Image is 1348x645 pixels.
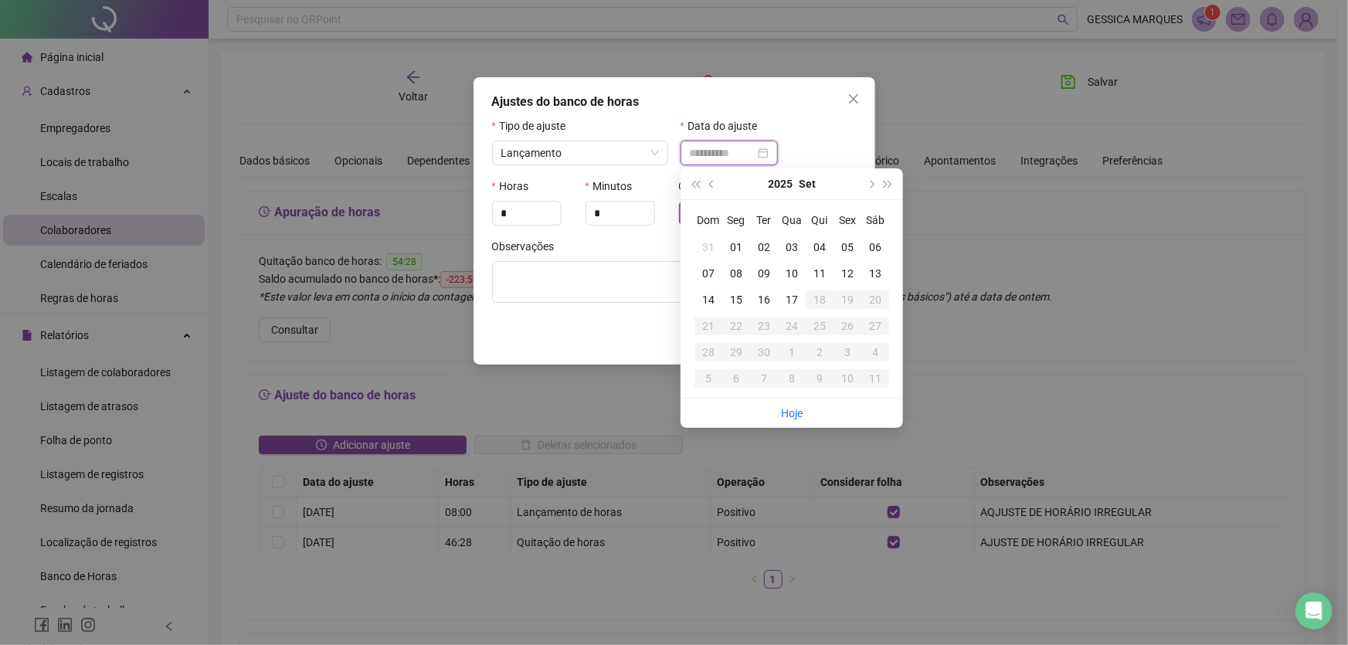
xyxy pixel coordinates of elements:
[861,370,889,387] div: 11
[694,260,722,287] td: 2025-09-07
[750,206,778,234] th: Ter
[861,291,889,308] div: 20
[694,234,722,260] td: 2025-08-31
[834,265,861,282] div: 12
[806,239,834,256] div: 04
[861,234,889,260] td: 2025-09-06
[694,265,722,282] div: 07
[694,313,722,339] td: 2025-09-21
[722,339,750,365] td: 2025-09-29
[834,370,861,387] div: 10
[750,287,778,313] td: 2025-09-16
[492,238,565,255] label: Observações
[861,344,889,361] div: 4
[781,407,803,419] a: Hoje
[861,239,889,256] div: 06
[778,287,806,313] td: 2025-09-17
[768,168,793,199] button: year panel
[722,265,750,282] div: 08
[861,287,889,313] td: 2025-09-20
[722,206,750,234] th: Seg
[778,317,806,334] div: 24
[806,370,834,387] div: 9
[806,313,834,339] td: 2025-09-25
[861,265,889,282] div: 13
[799,168,816,199] button: month panel
[834,260,861,287] td: 2025-09-12
[722,370,750,387] div: 6
[750,291,778,308] div: 16
[834,317,861,334] div: 26
[806,287,834,313] td: 2025-09-18
[694,206,722,234] th: Dom
[722,365,750,392] td: 2025-10-06
[806,291,834,308] div: 18
[694,370,722,387] div: 5
[880,168,897,199] button: super-next-year
[492,178,538,195] label: Horas
[694,239,722,256] div: 31
[834,313,861,339] td: 2025-09-26
[861,339,889,365] td: 2025-10-04
[834,291,861,308] div: 19
[694,291,722,308] div: 14
[778,234,806,260] td: 2025-09-03
[694,365,722,392] td: 2025-10-05
[841,87,866,111] button: Close
[861,260,889,287] td: 2025-09-13
[681,117,767,134] label: Data do ajuste
[778,313,806,339] td: 2025-09-24
[704,168,721,199] button: prev-year
[750,339,778,365] td: 2025-09-30
[722,287,750,313] td: 2025-09-15
[778,370,806,387] div: 8
[778,260,806,287] td: 2025-09-10
[679,178,736,195] label: Operação
[806,260,834,287] td: 2025-09-11
[834,365,861,392] td: 2025-10-10
[750,239,778,256] div: 02
[687,168,704,199] button: super-prev-year
[778,291,806,308] div: 17
[861,313,889,339] td: 2025-09-27
[806,234,834,260] td: 2025-09-04
[722,239,750,256] div: 01
[492,93,857,111] div: Ajustes do banco de horas
[778,265,806,282] div: 10
[834,206,861,234] th: Sex
[722,234,750,260] td: 2025-09-01
[750,317,778,334] div: 23
[862,168,879,199] button: next-year
[806,265,834,282] div: 11
[778,206,806,234] th: Qua
[778,239,806,256] div: 03
[778,339,806,365] td: 2025-10-01
[806,344,834,361] div: 2
[861,206,889,234] th: Sáb
[586,178,642,195] label: Minutos
[722,313,750,339] td: 2025-09-22
[694,344,722,361] div: 28
[722,291,750,308] div: 15
[847,93,860,105] span: close
[750,260,778,287] td: 2025-09-09
[501,147,562,159] span: Lançamento
[750,234,778,260] td: 2025-09-02
[778,344,806,361] div: 1
[806,365,834,392] td: 2025-10-09
[834,344,861,361] div: 3
[778,365,806,392] td: 2025-10-08
[834,239,861,256] div: 05
[834,339,861,365] td: 2025-10-03
[750,370,778,387] div: 7
[750,313,778,339] td: 2025-09-23
[722,317,750,334] div: 22
[806,317,834,334] div: 25
[806,206,834,234] th: Qui
[694,317,722,334] div: 21
[1295,592,1333,630] div: Open Intercom Messenger
[806,339,834,365] td: 2025-10-02
[722,260,750,287] td: 2025-09-08
[750,344,778,361] div: 30
[694,287,722,313] td: 2025-09-14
